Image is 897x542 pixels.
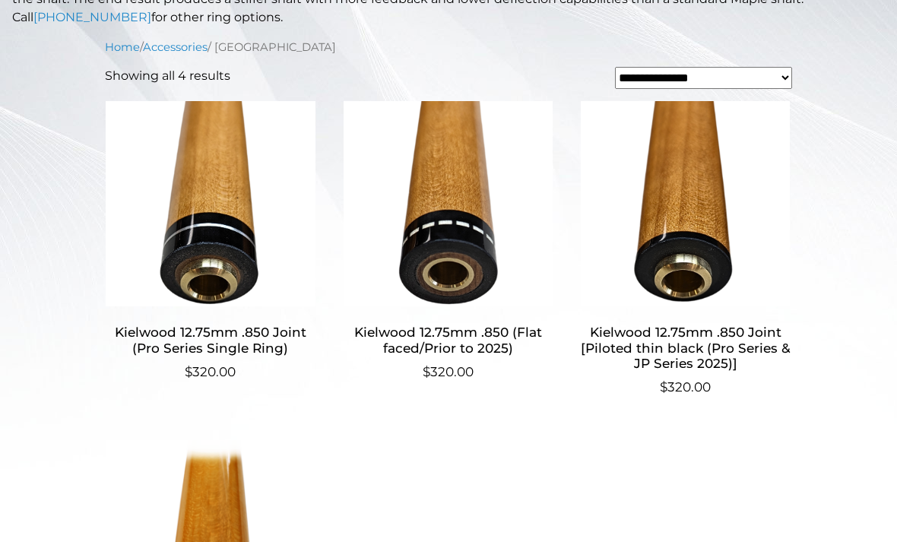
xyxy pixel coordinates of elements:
bdi: 320.00 [185,365,236,380]
select: Shop order [615,68,792,90]
span: $ [660,380,667,395]
a: Kielwood 12.75mm .850 Joint (Pro Series Single Ring) $320.00 [105,102,316,382]
img: Kielwood 12.75mm .850 Joint [Piloted thin black (Pro Series & JP Series 2025)] [580,102,791,307]
a: [PHONE_NUMBER] [33,11,151,25]
nav: Breadcrumb [105,40,792,56]
a: Kielwood 12.75mm .850 Joint [Piloted thin black (Pro Series & JP Series 2025)] $320.00 [580,102,791,398]
span: $ [423,365,430,380]
span: $ [185,365,192,380]
bdi: 320.00 [660,380,711,395]
img: Kielwood 12.75mm .850 Joint (Pro Series Single Ring) [105,102,316,307]
img: Kielwood 12.75mm .850 (Flat faced/Prior to 2025) [342,102,553,307]
h2: Kielwood 12.75mm .850 Joint [Piloted thin black (Pro Series & JP Series 2025)] [580,319,791,379]
a: Home [105,41,140,55]
a: Kielwood 12.75mm .850 (Flat faced/Prior to 2025) $320.00 [342,102,553,382]
h2: Kielwood 12.75mm .850 Joint (Pro Series Single Ring) [105,319,316,363]
bdi: 320.00 [423,365,474,380]
p: Showing all 4 results [105,68,230,86]
h2: Kielwood 12.75mm .850 (Flat faced/Prior to 2025) [342,319,553,363]
a: Accessories [143,41,208,55]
